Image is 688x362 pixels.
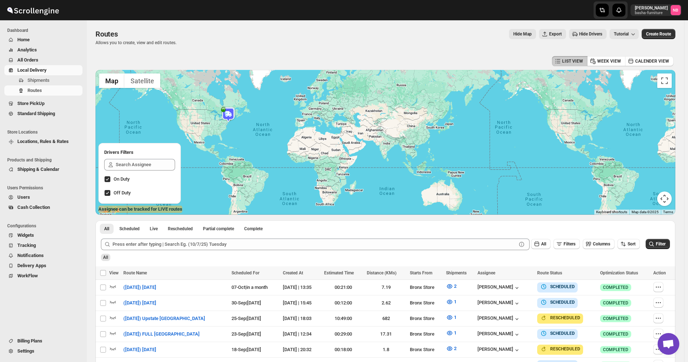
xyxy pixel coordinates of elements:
span: Home [17,37,30,42]
span: ([DATE]) FULL [GEOGRAPHIC_DATA] [123,331,200,338]
button: Users [4,192,82,202]
span: Hide Drivers [579,31,602,37]
div: [DATE] | 12:34 [283,331,320,338]
div: [DATE] | 20:32 [283,346,320,353]
a: Terms (opens in new tab) [663,210,673,214]
b: RESCHEDULED [550,315,580,320]
div: Bronx Store [410,331,442,338]
span: COMPLETED [603,331,628,337]
button: Analytics [4,45,82,55]
button: [PERSON_NAME] [477,331,521,338]
div: 1.8 [367,346,405,353]
b: SCHEDULED [550,300,575,305]
span: Routes [27,88,42,93]
span: Hide Map [513,31,532,37]
span: 1 [454,315,456,320]
div: 10:49:00 [324,315,362,322]
button: Tutorial [610,29,639,39]
button: Shipping & Calendar [4,164,82,174]
button: ([DATE]) [DATE] [119,282,161,293]
span: 18-Sep | [DATE] [232,347,261,352]
button: Columns [583,239,615,249]
a: Open this area in Google Maps (opens a new window) [97,205,121,215]
div: 00:12:00 [324,299,362,307]
span: WEEK VIEW [597,58,621,64]
div: Bronx Store [410,284,442,291]
button: Toggle fullscreen view [657,73,672,88]
span: Local Delivery [17,67,47,73]
div: Bronx Store [410,315,442,322]
button: SCHEDULED [540,283,575,290]
span: Created At [283,270,303,275]
button: RESCHEDULED [540,345,580,353]
span: Assignee [477,270,495,275]
span: Locations, Rules & Rates [17,139,69,144]
span: Dashboard [7,28,83,33]
button: 1 [442,296,461,308]
span: Route Name [123,270,147,275]
div: Bronx Store [410,299,442,307]
span: Cash Collection [17,205,50,210]
button: All [531,239,551,249]
button: Cash Collection [4,202,82,212]
button: 1 [442,327,461,339]
div: Open chat [658,333,679,355]
p: Allows you to create, view and edit routes. [95,40,177,46]
span: Estimated Time [324,270,354,275]
button: 1 [442,312,461,323]
button: LIST VIEW [552,56,587,66]
button: WEEK VIEW [587,56,625,66]
span: Filter [656,241,666,247]
span: Routes [95,30,118,38]
button: Shipments [4,75,82,85]
h2: Drivers Filters [104,149,175,156]
span: Nael Basha [671,5,681,15]
button: Delivery Apps [4,261,82,271]
span: Configurations [7,223,83,229]
span: Partial complete [203,226,234,232]
button: Map action label [509,29,536,39]
span: Users [17,194,30,200]
button: Settings [4,346,82,356]
span: COMPLETED [603,316,628,321]
b: SCHEDULED [550,331,575,336]
button: ([DATE]) FULL [GEOGRAPHIC_DATA] [119,328,204,340]
span: 2 [454,283,456,289]
div: [DATE] | 13:35 [283,284,320,291]
div: [PERSON_NAME] [477,284,521,291]
span: COMPLETED [603,285,628,290]
span: Scheduled For [232,270,259,275]
button: Routes [4,85,82,96]
button: Notifications [4,251,82,261]
span: Standard Shipping [17,111,55,116]
div: 00:21:00 [324,284,362,291]
button: Billing Plans [4,336,82,346]
button: RESCHEDULED [540,314,580,321]
div: [DATE] | 15:45 [283,299,320,307]
span: Scheduled [119,226,140,232]
span: Starts From [410,270,432,275]
span: Shipments [27,77,50,83]
span: Shipping & Calendar [17,167,59,172]
button: Export [539,29,566,39]
span: Store Locations [7,129,83,135]
span: 07-Oct | in a month [232,285,268,290]
button: Map camera controls [657,191,672,206]
button: SCHEDULED [540,299,575,306]
span: Columns [593,241,610,247]
span: COMPLETED [603,347,628,353]
button: User menu [630,4,681,16]
span: Map data ©2025 [632,210,659,214]
span: On Duty [114,176,129,182]
div: [DATE] | 18:03 [283,315,320,322]
img: ScrollEngine [6,1,60,19]
button: ([DATE]) Upstate [GEOGRAPHIC_DATA] [119,313,209,324]
div: [PERSON_NAME] [477,300,521,307]
div: 682 [367,315,405,322]
button: Widgets [4,230,82,240]
b: SCHEDULED [550,284,575,289]
span: Notifications [17,253,44,258]
button: WorkFlow [4,271,82,281]
span: Store PickUp [17,101,44,106]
